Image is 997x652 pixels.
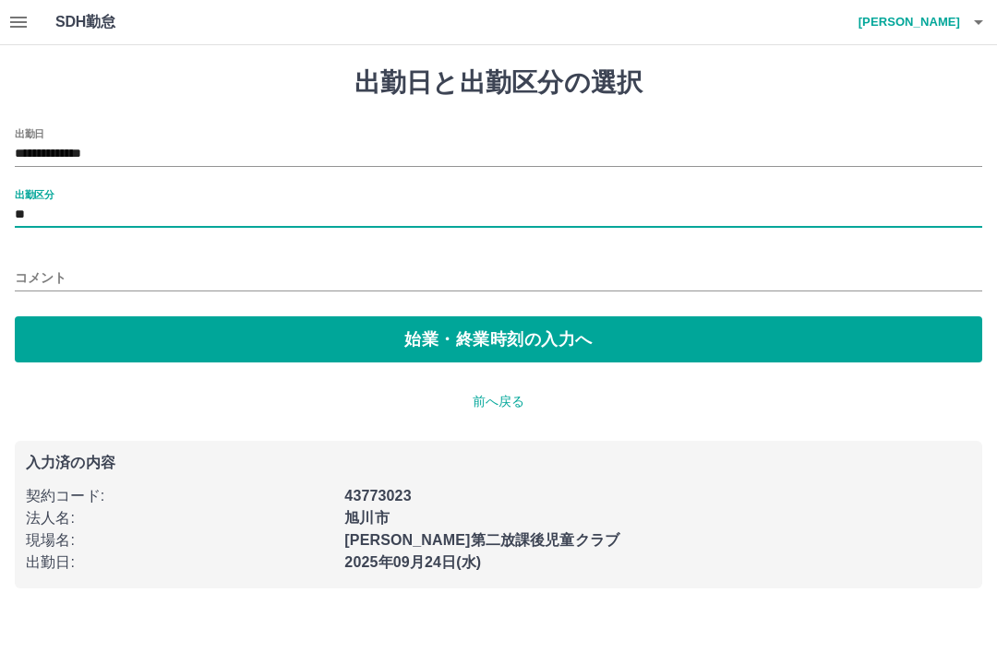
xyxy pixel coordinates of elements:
[344,554,481,570] b: 2025年09月24日(水)
[26,485,333,507] p: 契約コード :
[15,126,44,140] label: 出勤日
[15,392,982,411] p: 前へ戻る
[26,551,333,574] p: 出勤日 :
[26,507,333,529] p: 法人名 :
[26,456,971,470] p: 入力済の内容
[15,67,982,99] h1: 出勤日と出勤区分の選択
[344,488,411,504] b: 43773023
[26,529,333,551] p: 現場名 :
[344,532,619,548] b: [PERSON_NAME]第二放課後児童クラブ
[15,316,982,362] button: 始業・終業時刻の入力へ
[344,510,389,526] b: 旭川市
[15,187,54,201] label: 出勤区分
